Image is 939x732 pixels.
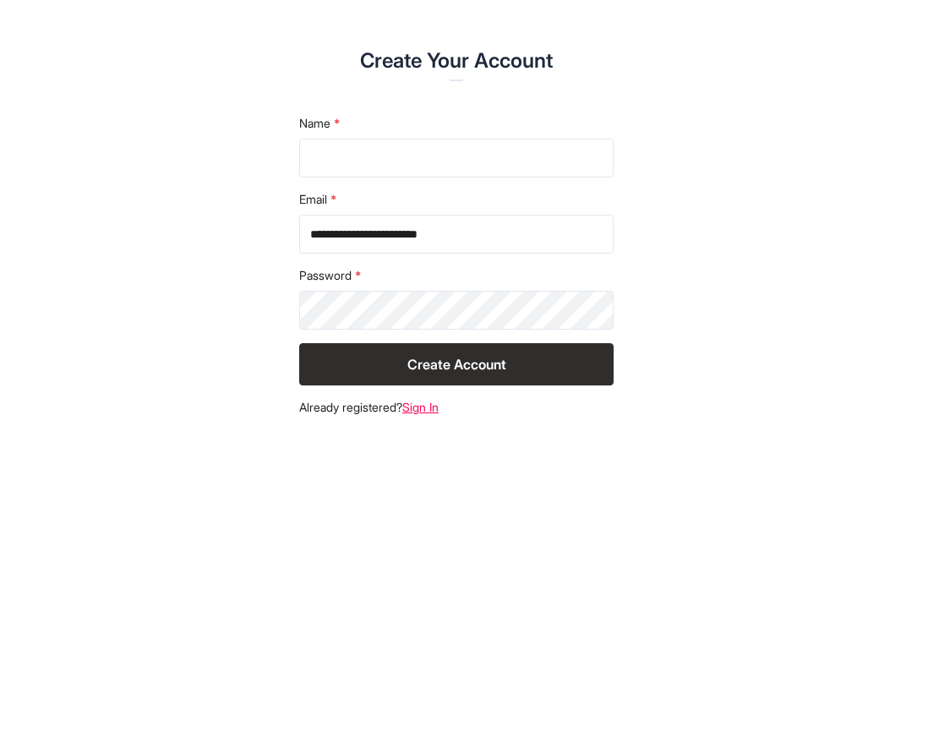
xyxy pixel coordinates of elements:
[24,47,889,74] h2: Create Your Account
[299,343,614,385] button: Create Account
[299,115,614,132] label: Name
[299,191,614,208] label: Email
[299,399,614,416] footer: Already registered?
[402,400,439,414] a: Sign In
[299,267,614,284] label: Password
